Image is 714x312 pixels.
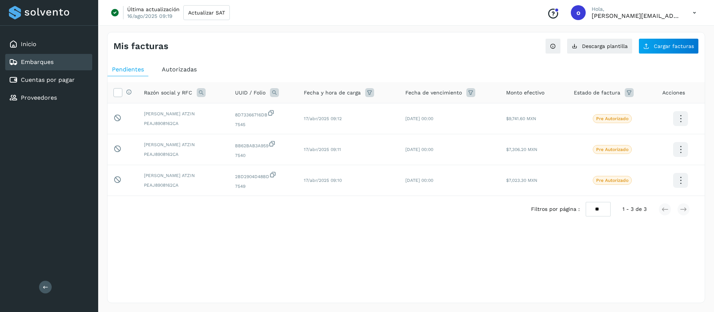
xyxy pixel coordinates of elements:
[235,109,292,118] span: 8D73366716DB
[183,5,230,20] button: Actualizar SAT
[144,120,223,127] span: PEAJ8908162CA
[235,152,292,159] span: 7540
[5,54,92,70] div: Embarques
[592,12,681,19] p: obed.perez@clcsolutions.com.mx
[304,89,361,97] span: Fecha y hora de carga
[304,178,342,183] span: 17/abr/2025 09:10
[405,178,433,183] span: [DATE] 00:00
[144,110,223,117] span: [PERSON_NAME] ATZIN
[5,90,92,106] div: Proveedores
[235,171,292,180] span: 2BD2904D48BD
[235,89,266,97] span: UUID / Folio
[405,116,433,121] span: [DATE] 00:00
[304,116,342,121] span: 17/abr/2025 09:12
[188,10,225,15] span: Actualizar SAT
[596,178,628,183] p: Pre Autorizado
[144,151,223,158] span: PEAJ8908162CA
[582,44,628,49] span: Descarga plantilla
[623,205,647,213] span: 1 - 3 de 3
[5,72,92,88] div: Cuentas por pagar
[21,94,57,101] a: Proveedores
[235,140,292,149] span: BB62BAB3A959
[113,41,168,52] h4: Mis facturas
[162,66,197,73] span: Autorizadas
[144,89,192,97] span: Razón social y RFC
[639,38,699,54] button: Cargar facturas
[112,66,144,73] span: Pendientes
[21,41,36,48] a: Inicio
[21,58,54,65] a: Embarques
[235,121,292,128] span: 7545
[127,6,180,13] p: Última actualización
[405,147,433,152] span: [DATE] 00:00
[21,76,75,83] a: Cuentas por pagar
[144,172,223,179] span: [PERSON_NAME] ATZIN
[506,147,537,152] span: $7,306.20 MXN
[144,182,223,189] span: PEAJ8908162CA
[596,116,628,121] p: Pre Autorizado
[144,141,223,148] span: [PERSON_NAME] ATZIN
[531,205,580,213] span: Filtros por página :
[506,89,544,97] span: Monto efectivo
[506,116,536,121] span: $9,741.60 MXN
[235,183,292,190] span: 7549
[127,13,173,19] p: 16/ago/2025 09:19
[592,6,681,12] p: Hola,
[662,89,685,97] span: Acciones
[405,89,462,97] span: Fecha de vencimiento
[506,178,537,183] span: $7,023.30 MXN
[596,147,628,152] p: Pre Autorizado
[574,89,620,97] span: Estado de factura
[654,44,694,49] span: Cargar facturas
[567,38,633,54] button: Descarga plantilla
[5,36,92,52] div: Inicio
[304,147,341,152] span: 17/abr/2025 09:11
